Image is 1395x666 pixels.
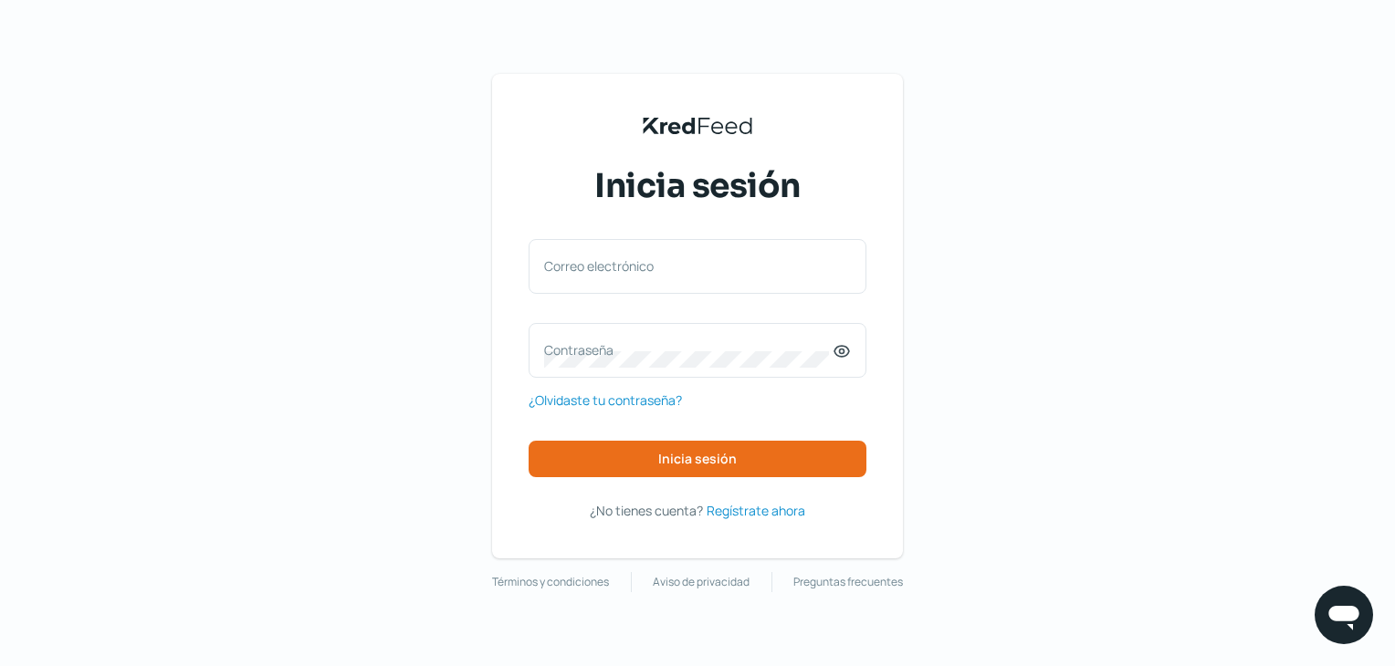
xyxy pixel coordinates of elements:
[793,572,903,592] a: Preguntas frecuentes
[653,572,750,592] a: Aviso de privacidad
[707,499,805,522] a: Regístrate ahora
[1326,597,1362,633] img: chatIcon
[594,163,801,209] span: Inicia sesión
[544,341,833,359] label: Contraseña
[529,389,682,411] a: ¿Olvidaste tu contraseña?
[658,453,737,465] span: Inicia sesión
[590,502,703,519] span: ¿No tienes cuenta?
[492,572,609,592] a: Términos y condiciones
[529,441,866,477] button: Inicia sesión
[544,257,833,275] label: Correo electrónico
